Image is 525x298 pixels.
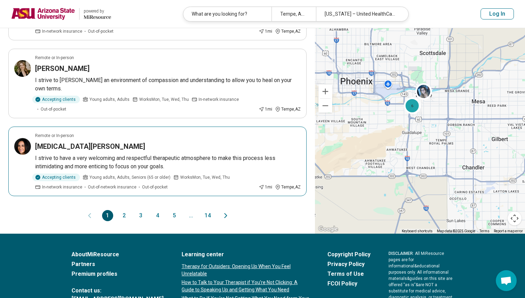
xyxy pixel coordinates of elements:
[72,270,164,278] a: Premium profiles
[41,106,66,112] span: Out-of-pocket
[185,210,197,221] span: ...
[259,106,272,112] div: 1 mi
[85,210,94,221] button: Previous page
[327,270,370,278] a: Terms of Use
[275,106,301,112] div: Tempe , AZ
[42,28,82,34] span: In-network insurance
[481,8,514,19] button: Log In
[35,132,74,139] p: Remote or In-person
[142,184,168,190] span: Out-of-pocket
[318,84,332,98] button: Zoom in
[182,263,309,277] a: Therapy for Outsiders: Opening Up When You Feel Unrelatable
[90,96,130,103] span: Young adults, Adults
[402,229,433,234] button: Keyboard shortcuts
[35,154,301,171] p: I strive to have a very welcoming and respectful therapeutic atmosphere to make this process less...
[404,97,420,114] div: 2
[496,270,517,291] div: Open chat
[152,210,163,221] button: 4
[72,287,164,295] span: Contact us:
[32,96,80,103] div: Accepting clients
[182,250,309,259] a: Learning center
[404,97,420,114] div: 6
[11,6,111,22] a: Arizona State Universitypowered by
[11,6,75,22] img: Arizona State University
[35,64,90,73] h3: [PERSON_NAME]
[327,280,370,288] a: FCOI Policy
[90,174,170,180] span: Young adults, Adults, Seniors (65 or older)
[135,210,147,221] button: 3
[88,184,136,190] span: Out-of-network insurance
[119,210,130,221] button: 2
[84,8,111,14] div: powered by
[183,7,272,21] div: What are you looking for?
[275,28,301,34] div: Tempe , AZ
[180,174,230,180] span: Works Mon, Tue, Wed, Thu
[317,225,340,234] a: Open this area in Google Maps (opens a new window)
[139,96,189,103] span: Works Mon, Tue, Wed, Thu
[389,251,413,256] span: DISCLAIMER
[199,96,239,103] span: In-network insurance
[72,260,164,268] a: Partners
[35,55,74,61] p: Remote or In-person
[275,184,301,190] div: Tempe , AZ
[272,7,316,21] div: Tempe, AZ 85281
[317,225,340,234] img: Google
[494,229,523,233] a: Report a map error
[318,99,332,113] button: Zoom out
[437,229,475,233] span: Map data ©2025 Google
[35,142,145,151] h3: [MEDICAL_DATA][PERSON_NAME]
[102,210,113,221] button: 1
[508,211,522,225] button: Map camera controls
[169,210,180,221] button: 5
[35,76,301,93] p: I strive to [PERSON_NAME] an environment of compassion and understanding to allow you to heal on ...
[316,7,404,21] div: [US_STATE] – United HealthCare Student Resources
[182,279,309,293] a: How to Talk to Your Therapist if You’re Not Clicking: A Guide to Speaking Up and Getting What You...
[42,184,82,190] span: In-network insurance
[72,250,164,259] a: AboutMiResource
[327,250,370,259] a: Copyright Policy
[88,28,114,34] span: Out-of-pocket
[222,210,230,221] button: Next page
[480,229,490,233] a: Terms (opens in new tab)
[259,184,272,190] div: 1 mi
[32,174,80,181] div: Accepting clients
[259,28,272,34] div: 1 mi
[202,210,213,221] button: 14
[327,260,370,268] a: Privacy Policy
